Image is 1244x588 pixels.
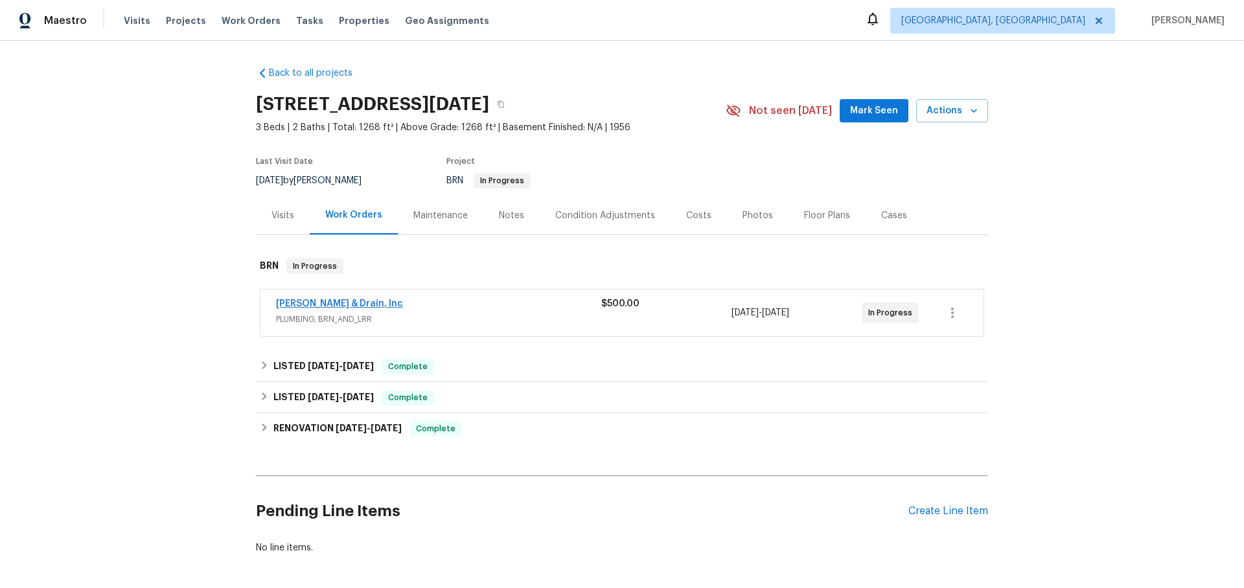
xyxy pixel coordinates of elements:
[256,351,988,382] div: LISTED [DATE]-[DATE]Complete
[222,14,281,27] span: Work Orders
[308,361,374,370] span: -
[308,361,339,370] span: [DATE]
[308,392,374,401] span: -
[124,14,150,27] span: Visits
[446,176,531,185] span: BRN
[405,14,489,27] span: Geo Assignments
[731,308,759,317] span: [DATE]
[475,177,529,185] span: In Progress
[296,16,323,25] span: Tasks
[276,299,403,308] a: [PERSON_NAME] & Drain, Inc
[371,424,402,433] span: [DATE]
[555,209,655,222] div: Condition Adjustments
[804,209,850,222] div: Floor Plans
[901,14,1085,27] span: [GEOGRAPHIC_DATA], [GEOGRAPHIC_DATA]
[256,413,988,444] div: RENOVATION [DATE]-[DATE]Complete
[166,14,206,27] span: Projects
[840,99,908,123] button: Mark Seen
[499,209,524,222] div: Notes
[446,157,475,165] span: Project
[256,98,489,111] h2: [STREET_ADDRESS][DATE]
[343,361,374,370] span: [DATE]
[927,103,978,119] span: Actions
[273,359,374,374] h6: LISTED
[260,258,279,274] h6: BRN
[411,422,461,435] span: Complete
[916,99,988,123] button: Actions
[601,299,639,308] span: $500.00
[908,505,988,517] div: Create Line Item
[343,392,374,401] span: [DATE]
[686,209,711,222] div: Costs
[383,360,433,373] span: Complete
[256,173,377,188] div: by [PERSON_NAME]
[413,209,468,222] div: Maintenance
[749,104,832,117] span: Not seen [DATE]
[325,209,382,221] div: Work Orders
[256,121,726,134] span: 3 Beds | 2 Baths | Total: 1268 ft² | Above Grade: 1268 ft² | Basement Finished: N/A | 1956
[762,308,789,317] span: [DATE]
[336,424,402,433] span: -
[339,14,389,27] span: Properties
[743,209,773,222] div: Photos
[731,306,789,319] span: -
[308,392,339,401] span: [DATE]
[256,541,988,554] div: No line items.
[256,176,283,185] span: [DATE]
[256,481,908,541] h2: Pending Line Items
[256,157,313,165] span: Last Visit Date
[44,14,87,27] span: Maestro
[276,313,601,326] span: PLUMBING, BRN_AND_LRR
[273,421,402,436] h6: RENOVATION
[1146,14,1225,27] span: [PERSON_NAME]
[256,67,380,80] a: Back to all projects
[383,391,433,404] span: Complete
[881,209,907,222] div: Cases
[256,245,988,287] div: BRN In Progress
[273,390,374,405] h6: LISTED
[850,103,898,119] span: Mark Seen
[489,93,513,116] button: Copy Address
[271,209,294,222] div: Visits
[336,424,367,433] span: [DATE]
[868,306,917,319] span: In Progress
[288,260,342,273] span: In Progress
[256,382,988,413] div: LISTED [DATE]-[DATE]Complete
